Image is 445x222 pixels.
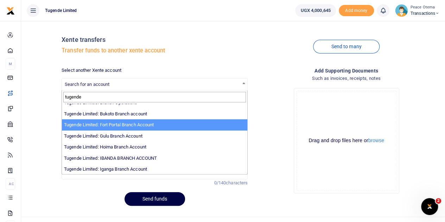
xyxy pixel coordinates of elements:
[297,137,396,144] div: Drag and drop files here or
[368,138,384,143] button: browse
[62,78,247,89] span: Search for an account
[292,4,338,17] li: Wallet ballance
[395,4,408,17] img: profile-user
[214,180,226,185] span: 0/140
[295,4,336,17] a: UGX 4,000,645
[62,36,248,44] h4: Xente transfers
[6,8,15,13] a: logo-small logo-large logo-large
[65,82,109,87] span: Search for an account
[64,133,142,140] label: Tugende Limited: Gulu Branch Account
[6,178,15,190] li: Ac
[395,4,439,17] a: profile-user Peace Otema Transactions
[64,121,154,128] label: Tugende Limited: Fort Portal Branch Account
[62,47,248,54] h5: Transfer funds to another xente account
[411,10,439,17] span: Transactions
[339,5,374,17] span: Add money
[253,75,439,82] h4: Such as invoices, receipts, notes
[42,7,80,14] span: Tugende Limited
[64,110,147,118] label: Tugende Limited: Bukoto Branch account
[253,67,439,75] h4: Add supporting Documents
[62,67,121,74] label: Select another Xente account
[64,155,157,162] label: Tugende Limited: IBANDA BRANCH ACCOUNT
[226,180,248,185] span: characters
[421,198,438,215] iframe: Intercom live chat
[64,144,146,151] label: Tugende Limited: Hoima Branch Account
[6,7,15,15] img: logo-small
[63,92,246,102] input: Search
[339,7,374,13] a: Add money
[125,192,185,206] button: Send funds
[62,78,248,90] span: Search for an account
[313,40,379,53] a: Send to many
[300,7,330,14] span: UGX 4,000,645
[294,88,399,194] div: File Uploader
[339,5,374,17] li: Toup your wallet
[64,166,147,173] label: Tugende Limited: Iganga Branch Account
[6,58,15,70] li: M
[411,5,439,11] small: Peace Otema
[436,198,441,204] span: 2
